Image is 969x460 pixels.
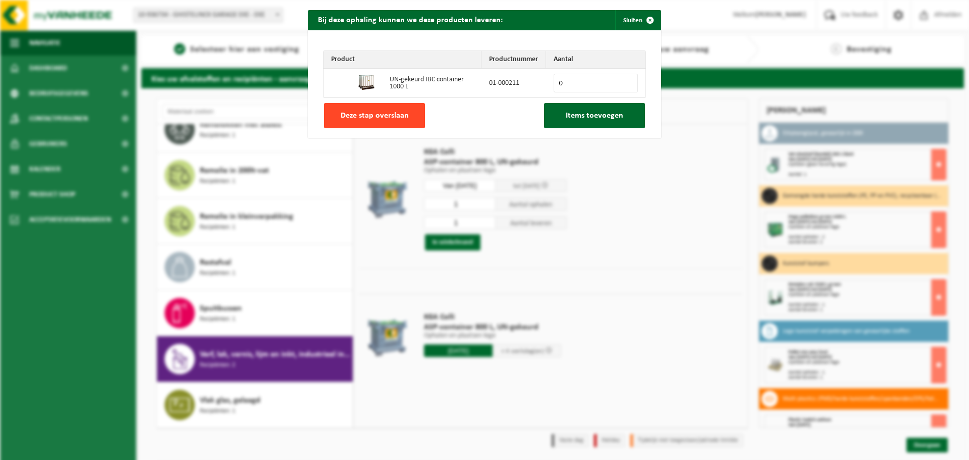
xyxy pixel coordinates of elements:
td: UN-gekeurd IBC container 1000 L [382,69,481,97]
th: Aantal [546,51,645,69]
button: Items toevoegen [544,103,645,128]
td: 01-000211 [481,69,546,97]
img: 01-000211 [358,74,374,90]
h2: Bij deze ophaling kunnen we deze producten leveren: [308,10,513,29]
button: Deze stap overslaan [324,103,425,128]
th: Productnummer [481,51,546,69]
span: Deze stap overslaan [341,112,409,120]
span: Items toevoegen [566,112,623,120]
th: Product [324,51,481,69]
button: Sluiten [615,10,660,30]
